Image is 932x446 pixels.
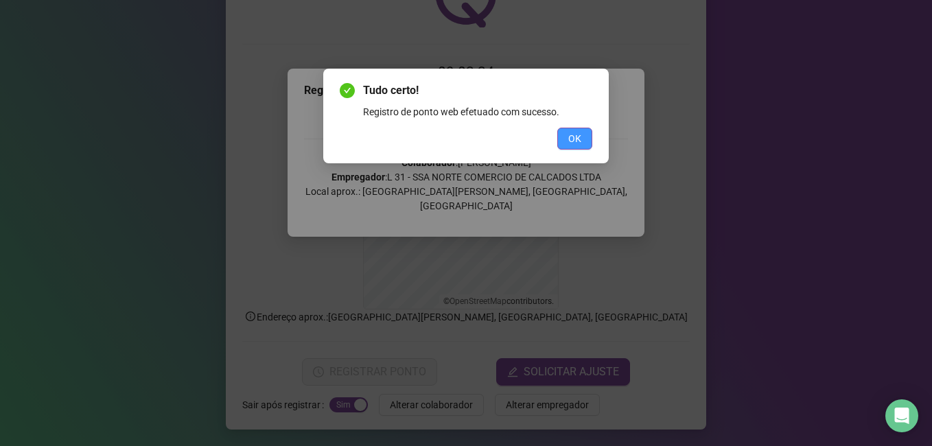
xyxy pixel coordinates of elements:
[363,104,592,119] div: Registro de ponto web efetuado com sucesso.
[363,82,592,99] span: Tudo certo!
[568,131,581,146] span: OK
[340,83,355,98] span: check-circle
[557,128,592,150] button: OK
[885,399,918,432] div: Open Intercom Messenger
